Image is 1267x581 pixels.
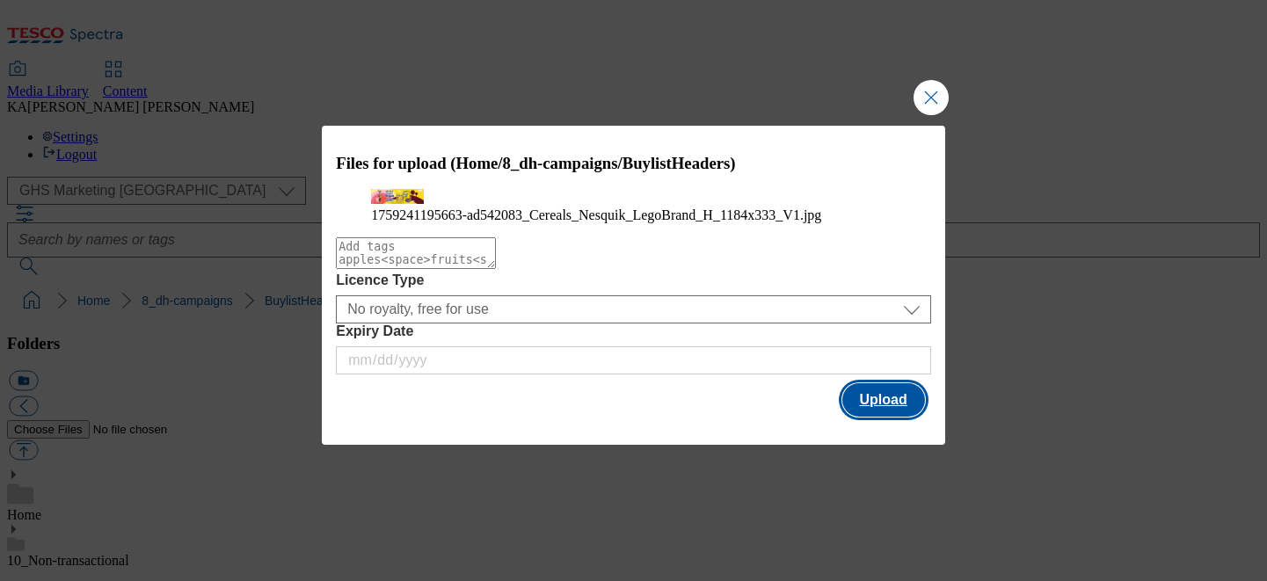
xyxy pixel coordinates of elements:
img: preview [371,189,424,204]
button: Close Modal [914,80,949,115]
label: Licence Type [336,272,931,288]
h3: Files for upload (Home/8_dh-campaigns/BuylistHeaders) [336,154,931,173]
figcaption: 1759241195663-ad542083_Cereals_Nesquik_LegoBrand_H_1184x333_V1.jpg [371,207,896,223]
div: Modal [322,126,945,446]
label: Expiry Date [336,323,931,339]
button: Upload [842,383,925,417]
